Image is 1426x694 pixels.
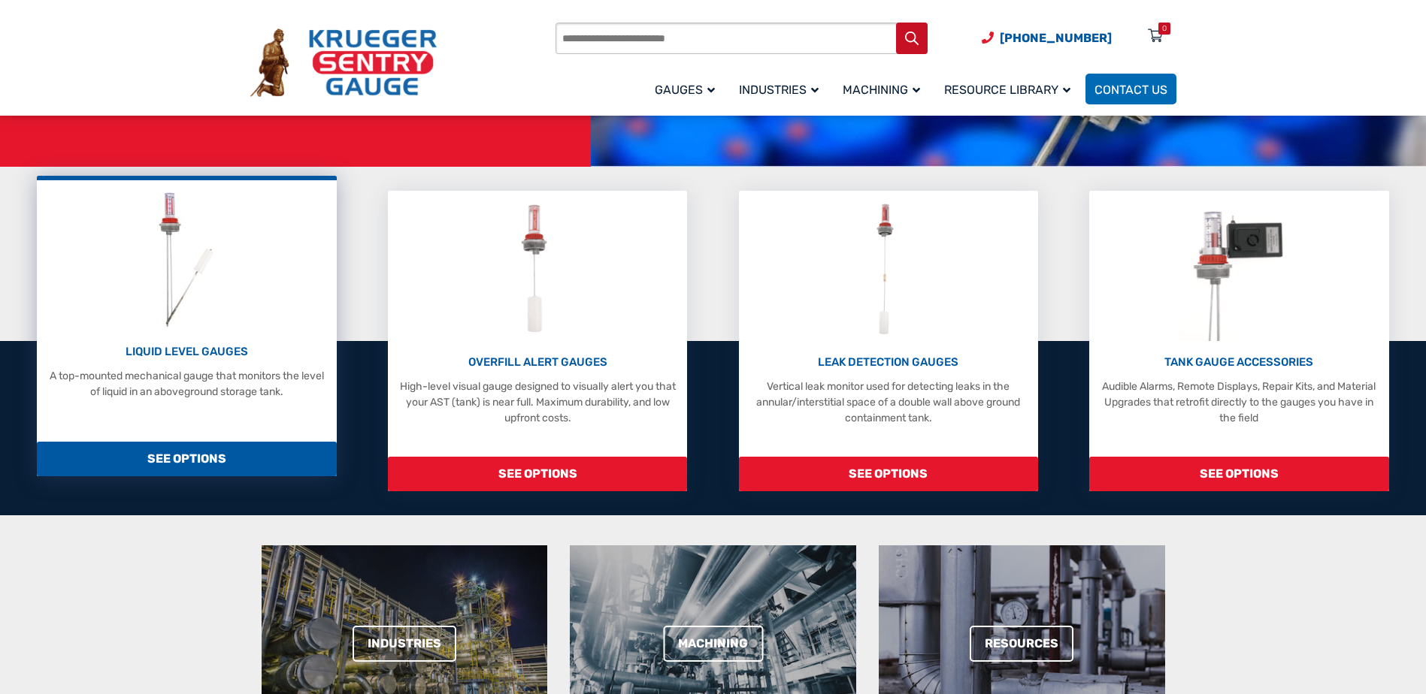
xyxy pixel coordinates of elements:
[1089,457,1388,491] span: SEE OPTIONS
[739,83,819,97] span: Industries
[504,198,571,341] img: Overfill Alert Gauges
[746,354,1031,371] p: LEAK DETECTION GAUGES
[663,626,763,662] a: Machining
[1000,31,1112,45] span: [PHONE_NUMBER]
[739,457,1038,491] span: SEE OPTIONS
[858,198,918,341] img: Leak Detection Gauges
[37,176,336,476] a: Liquid Level Gauges LIQUID LEVEL GAUGES A top-mounted mechanical gauge that monitors the level of...
[982,29,1112,47] a: Phone Number (920) 434-8860
[1094,83,1167,97] span: Contact Us
[395,379,680,426] p: High-level visual gauge designed to visually alert you that your AST (tank) is near full. Maximum...
[1089,191,1388,491] a: Tank Gauge Accessories TANK GAUGE ACCESSORIES Audible Alarms, Remote Displays, Repair Kits, and M...
[655,83,715,97] span: Gauges
[250,29,437,98] img: Krueger Sentry Gauge
[44,343,328,361] p: LIQUID LEVEL GAUGES
[944,83,1070,97] span: Resource Library
[1179,198,1300,341] img: Tank Gauge Accessories
[1097,354,1381,371] p: TANK GAUGE ACCESSORIES
[44,368,328,400] p: A top-mounted mechanical gauge that monitors the level of liquid in an aboveground storage tank.
[935,71,1085,107] a: Resource Library
[353,626,456,662] a: Industries
[646,71,730,107] a: Gauges
[746,379,1031,426] p: Vertical leak monitor used for detecting leaks in the annular/interstitial space of a double wall...
[834,71,935,107] a: Machining
[37,442,336,476] span: SEE OPTIONS
[147,188,226,330] img: Liquid Level Gauges
[1097,379,1381,426] p: Audible Alarms, Remote Displays, Repair Kits, and Material Upgrades that retrofit directly to the...
[388,457,687,491] span: SEE OPTIONS
[388,191,687,491] a: Overfill Alert Gauges OVERFILL ALERT GAUGES High-level visual gauge designed to visually alert yo...
[739,191,1038,491] a: Leak Detection Gauges LEAK DETECTION GAUGES Vertical leak monitor used for detecting leaks in the...
[970,626,1073,662] a: Resources
[843,83,920,97] span: Machining
[1162,23,1167,35] div: 0
[730,71,834,107] a: Industries
[1085,74,1176,104] a: Contact Us
[395,354,680,371] p: OVERFILL ALERT GAUGES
